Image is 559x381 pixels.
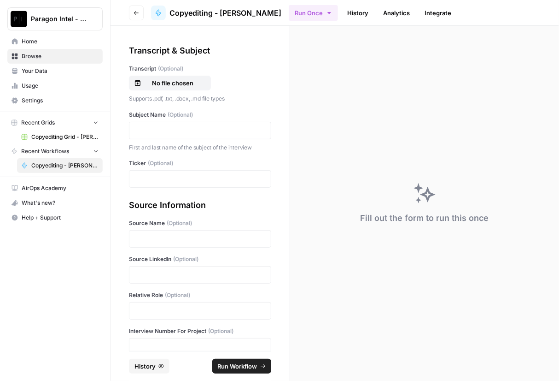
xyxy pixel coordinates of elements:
a: Copyediting - [PERSON_NAME] [151,6,281,20]
label: Source Name [129,219,271,227]
button: Recent Workflows [7,144,103,158]
label: Ticker [129,159,271,167]
span: Usage [22,82,99,90]
button: What's new? [7,196,103,210]
span: Home [22,37,99,46]
span: (Optional) [173,255,198,263]
a: Browse [7,49,103,64]
span: Browse [22,52,99,60]
div: Transcript & Subject [129,44,271,57]
a: Settings [7,93,103,108]
span: (Optional) [168,111,193,119]
span: Recent Grids [21,119,55,127]
label: Interview Number For Project [129,327,271,335]
button: No file chosen [129,76,211,90]
span: (Optional) [158,65,183,73]
span: Help + Support [22,214,99,222]
button: Run Once [289,5,338,21]
a: Usage [7,78,103,93]
div: What's new? [8,196,102,210]
span: (Optional) [167,219,192,227]
button: Run Workflow [212,359,271,374]
p: No file chosen [143,78,202,88]
p: Supports .pdf, .txt, .docx, .md file types [129,94,271,103]
label: Source LinkedIn [129,255,271,263]
span: AirOps Academy [22,184,99,192]
label: Subject Name [129,111,271,119]
a: Integrate [419,6,457,20]
button: Help + Support [7,210,103,225]
span: (Optional) [165,291,190,299]
label: Transcript [129,65,271,73]
span: (Optional) [208,327,233,335]
span: Your Data [22,67,99,75]
span: Paragon Intel - Copyediting [31,14,87,24]
a: Home [7,34,103,49]
div: Fill out the form to run this once [360,212,489,225]
button: Workspace: Paragon Intel - Copyediting [7,7,103,30]
button: Recent Grids [7,116,103,130]
a: Copyediting - [PERSON_NAME] [17,158,103,173]
span: Recent Workflows [21,147,69,155]
button: History [129,359,169,374]
p: First and last name of the subject of the interview [129,143,271,152]
span: Copyediting - [PERSON_NAME] [169,7,281,18]
a: History [342,6,374,20]
img: Paragon Intel - Copyediting Logo [11,11,27,27]
span: Run Workflow [218,362,257,371]
span: (Optional) [148,159,173,167]
span: History [134,362,156,371]
span: Copyediting - [PERSON_NAME] [31,161,99,170]
a: Analytics [378,6,415,20]
div: Source Information [129,199,271,212]
span: Copyediting Grid - [PERSON_NAME] [31,133,99,141]
a: Copyediting Grid - [PERSON_NAME] [17,130,103,144]
a: Your Data [7,64,103,78]
a: AirOps Academy [7,181,103,196]
span: Settings [22,96,99,105]
label: Relative Role [129,291,271,299]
